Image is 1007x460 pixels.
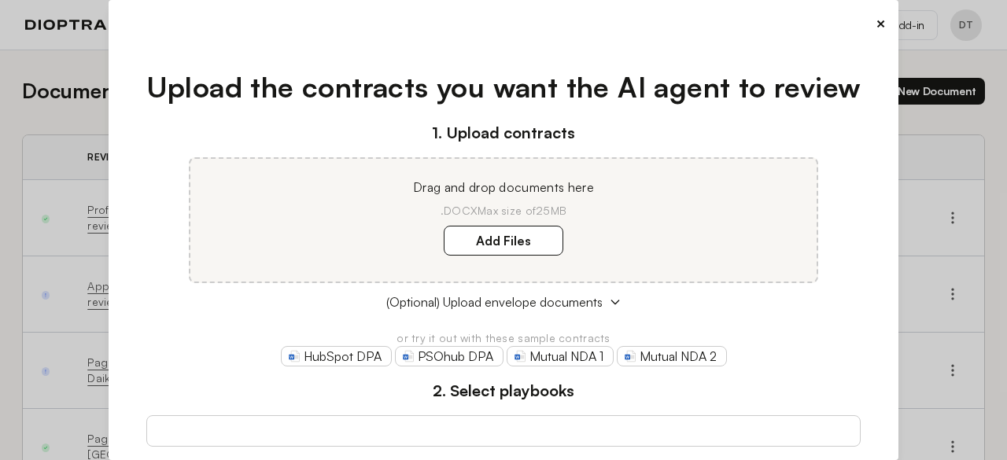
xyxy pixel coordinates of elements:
[146,330,861,346] p: or try it out with these sample contracts
[146,66,861,109] h1: Upload the contracts you want the AI agent to review
[146,379,861,403] h3: 2. Select playbooks
[444,226,563,256] label: Add Files
[146,293,861,311] button: (Optional) Upload envelope documents
[146,121,861,145] h3: 1. Upload contracts
[386,293,603,311] span: (Optional) Upload envelope documents
[876,13,886,35] button: ×
[209,178,798,197] p: Drag and drop documents here
[395,346,503,366] a: PSOhub DPA
[617,346,727,366] a: Mutual NDA 2
[209,203,798,219] p: .DOCX Max size of 25MB
[281,346,392,366] a: HubSpot DPA
[507,346,614,366] a: Mutual NDA 1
